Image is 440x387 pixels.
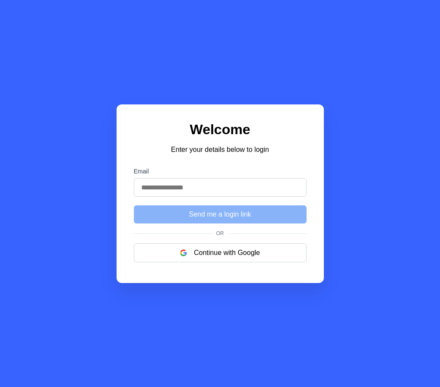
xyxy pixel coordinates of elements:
button: Continue with Google [134,243,307,262]
span: Or [213,230,228,236]
img: google logo [180,249,187,256]
h1: Welcome [134,122,307,138]
label: Email [134,168,307,175]
p: Enter your details below to login [134,145,307,155]
button: Send me a login link [134,205,307,223]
